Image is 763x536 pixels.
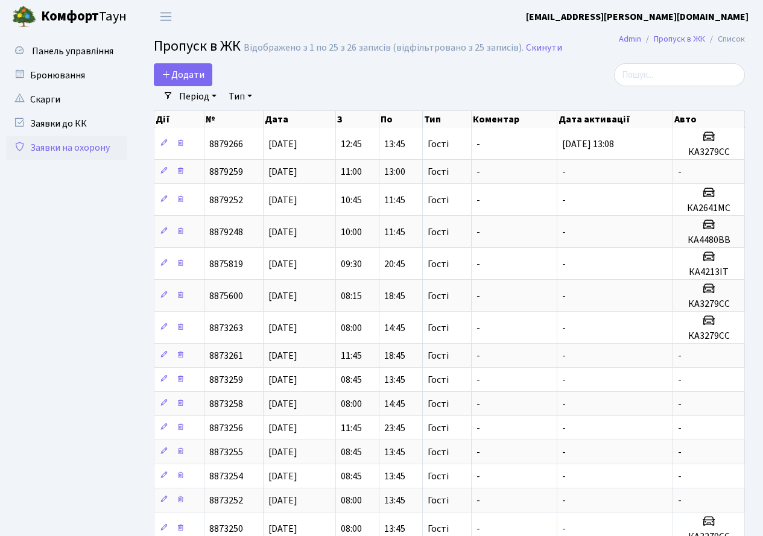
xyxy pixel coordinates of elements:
[428,447,449,457] span: Гості
[428,291,449,301] span: Гості
[428,423,449,433] span: Гості
[384,194,405,207] span: 11:45
[423,111,472,128] th: Тип
[428,259,449,269] span: Гості
[562,470,566,483] span: -
[244,42,524,54] div: Відображено з 1 по 25 з 26 записів (відфільтровано з 25 записів).
[428,195,449,205] span: Гості
[209,225,243,239] span: 8879248
[384,522,405,535] span: 13:45
[209,165,243,178] span: 8879259
[268,373,297,386] span: [DATE]
[476,194,480,207] span: -
[678,470,682,483] span: -
[341,225,362,239] span: 10:00
[209,137,243,151] span: 8879266
[384,257,405,271] span: 20:45
[562,321,566,335] span: -
[428,167,449,177] span: Гості
[562,522,566,535] span: -
[209,349,243,362] span: 8873261
[476,289,480,303] span: -
[476,225,480,239] span: -
[341,349,362,362] span: 11:45
[678,373,682,386] span: -
[268,397,297,411] span: [DATE]
[678,446,682,459] span: -
[6,112,127,136] a: Заявки до КК
[341,289,362,303] span: 08:15
[562,137,614,151] span: [DATE] 13:08
[476,397,480,411] span: -
[12,5,36,29] img: logo.png
[204,111,264,128] th: №
[379,111,423,128] th: По
[476,137,480,151] span: -
[268,257,297,271] span: [DATE]
[428,524,449,534] span: Гості
[678,421,682,435] span: -
[341,421,362,435] span: 11:45
[154,36,241,57] span: Пропуск в ЖК
[384,289,405,303] span: 18:45
[209,289,243,303] span: 8875600
[154,111,204,128] th: Дії
[268,165,297,178] span: [DATE]
[476,522,480,535] span: -
[384,349,405,362] span: 18:45
[209,257,243,271] span: 8875819
[476,349,480,362] span: -
[384,446,405,459] span: 13:45
[678,266,739,278] h5: КА4213ІТ
[41,7,127,27] span: Таун
[562,225,566,239] span: -
[151,7,181,27] button: Переключити навігацію
[428,139,449,149] span: Гості
[209,421,243,435] span: 8873256
[562,421,566,435] span: -
[428,227,449,237] span: Гості
[209,494,243,507] span: 8873252
[678,494,682,507] span: -
[673,111,745,128] th: Авто
[678,235,739,246] h5: КА4480ВВ
[268,494,297,507] span: [DATE]
[678,203,739,214] h5: КА2641МС
[6,63,127,87] a: Бронювання
[209,470,243,483] span: 8873254
[526,10,749,24] a: [EMAIL_ADDRESS][PERSON_NAME][DOMAIN_NAME]
[154,63,212,86] a: Додати
[678,165,682,178] span: -
[384,373,405,386] span: 13:45
[562,165,566,178] span: -
[384,321,405,335] span: 14:45
[614,63,745,86] input: Пошук...
[384,421,405,435] span: 23:45
[268,321,297,335] span: [DATE]
[209,397,243,411] span: 8873258
[341,522,362,535] span: 08:00
[268,349,297,362] span: [DATE]
[341,397,362,411] span: 08:00
[268,137,297,151] span: [DATE]
[526,42,562,54] a: Скинути
[562,373,566,386] span: -
[562,289,566,303] span: -
[384,225,405,239] span: 11:45
[341,321,362,335] span: 08:00
[476,470,480,483] span: -
[209,321,243,335] span: 8873263
[562,257,566,271] span: -
[341,470,362,483] span: 08:45
[384,137,405,151] span: 13:45
[264,111,336,128] th: Дата
[678,147,739,158] h5: КА3279СС
[209,522,243,535] span: 8873250
[268,446,297,459] span: [DATE]
[476,421,480,435] span: -
[476,446,480,459] span: -
[384,494,405,507] span: 13:45
[6,87,127,112] a: Скарги
[41,7,99,26] b: Комфорт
